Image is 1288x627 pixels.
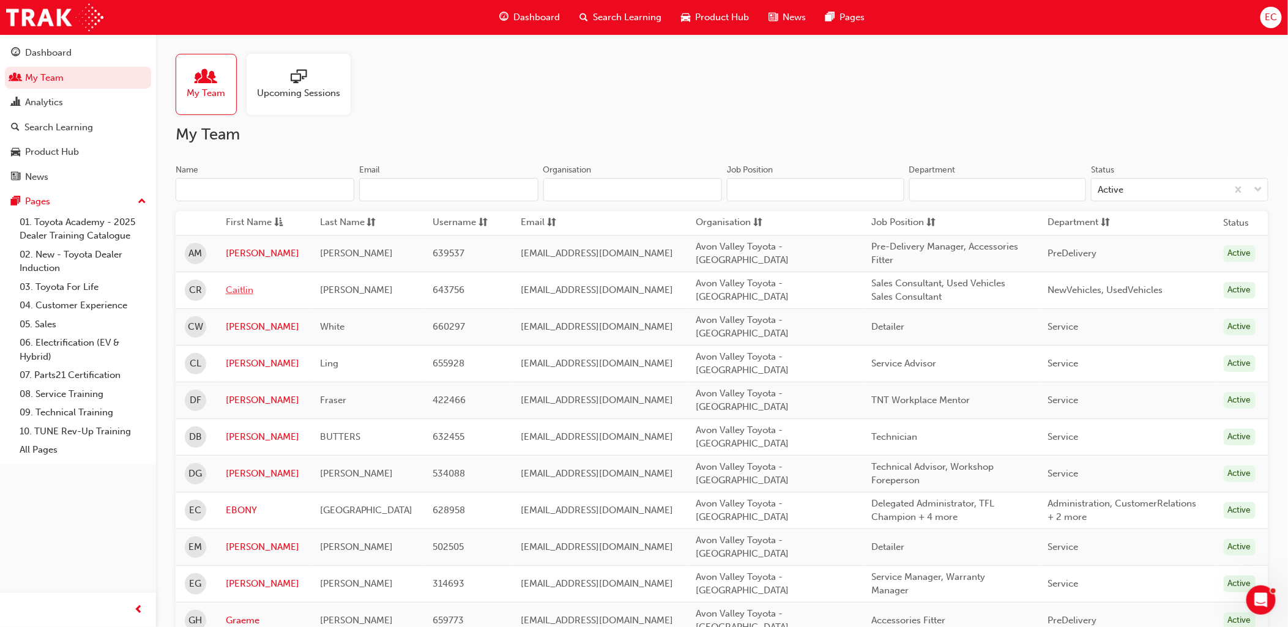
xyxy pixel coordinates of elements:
[521,248,673,259] span: [EMAIL_ADDRESS][DOMAIN_NAME]
[226,215,272,231] span: First Name
[11,122,20,133] span: search-icon
[5,190,151,213] button: Pages
[433,615,464,626] span: 659773
[190,503,202,518] span: EC
[816,5,874,30] a: pages-iconPages
[759,5,816,30] a: news-iconNews
[872,215,925,231] span: Job Position
[1224,216,1249,230] th: Status
[189,247,203,261] span: AM
[226,215,293,231] button: First Nameasc-icon
[1048,395,1078,406] span: Service
[15,422,151,441] a: 10. TUNE Rev-Up Training
[11,172,20,183] span: news-icon
[696,351,789,376] span: Avon Valley Toyota - [GEOGRAPHIC_DATA]
[1048,468,1078,479] span: Service
[1048,358,1078,369] span: Service
[727,164,773,176] div: Job Position
[11,196,20,207] span: pages-icon
[547,215,556,231] span: sorting-icon
[872,431,918,442] span: Technician
[909,164,956,176] div: Department
[15,245,151,278] a: 02. New - Toyota Dealer Induction
[320,215,365,231] span: Last Name
[579,10,588,25] span: search-icon
[872,241,1019,266] span: Pre-Delivery Manager, Accessories Fitter
[433,248,464,259] span: 639537
[521,578,673,589] span: [EMAIL_ADDRESS][DOMAIN_NAME]
[11,97,20,108] span: chart-icon
[872,215,939,231] button: Job Positionsorting-icon
[5,141,151,163] a: Product Hub
[189,283,202,297] span: CR
[727,178,904,201] input: Job Position
[226,467,302,481] a: [PERSON_NAME]
[753,215,762,231] span: sorting-icon
[226,247,302,261] a: [PERSON_NAME]
[433,541,464,552] span: 502505
[521,505,673,516] span: [EMAIL_ADDRESS][DOMAIN_NAME]
[1224,429,1256,445] div: Active
[176,125,1268,144] h2: My Team
[671,5,759,30] a: car-iconProduct Hub
[1048,215,1115,231] button: Departmentsorting-icon
[433,505,465,516] span: 628958
[1048,248,1096,259] span: PreDelivery
[521,541,673,552] span: [EMAIL_ADDRESS][DOMAIN_NAME]
[570,5,671,30] a: search-iconSearch Learning
[696,215,763,231] button: Organisationsorting-icon
[189,467,203,481] span: DG
[1224,355,1256,372] div: Active
[25,195,50,209] div: Pages
[1224,502,1256,519] div: Active
[15,403,151,422] a: 09. Technical Training
[433,468,465,479] span: 534088
[433,321,465,332] span: 660297
[25,170,48,184] div: News
[176,164,198,176] div: Name
[1224,539,1256,555] div: Active
[320,358,338,369] span: Ling
[15,278,151,297] a: 03. Toyota For Life
[521,615,673,626] span: [EMAIL_ADDRESS][DOMAIN_NAME]
[872,321,905,332] span: Detailer
[433,358,464,369] span: 655928
[11,48,20,59] span: guage-icon
[909,178,1087,201] input: Department
[5,91,151,114] a: Analytics
[226,320,302,334] a: [PERSON_NAME]
[11,147,20,158] span: car-icon
[359,178,538,201] input: Email
[433,284,464,295] span: 643756
[15,366,151,385] a: 07. Parts21 Certification
[6,4,103,31] img: Trak
[872,358,937,369] span: Service Advisor
[1048,431,1078,442] span: Service
[187,86,226,100] span: My Team
[433,215,500,231] button: Usernamesorting-icon
[25,95,63,109] div: Analytics
[521,215,588,231] button: Emailsorting-icon
[1048,541,1078,552] span: Service
[478,215,488,231] span: sorting-icon
[433,395,466,406] span: 422466
[226,540,302,554] a: [PERSON_NAME]
[696,278,789,303] span: Avon Valley Toyota - [GEOGRAPHIC_DATA]
[839,10,865,24] span: Pages
[696,461,789,486] span: Avon Valley Toyota - [GEOGRAPHIC_DATA]
[226,283,302,297] a: Caitlin
[5,166,151,188] a: News
[1246,585,1276,615] iframe: Intercom live chat
[872,278,1006,303] span: Sales Consultant, Used Vehicles Sales Consultant
[521,284,673,295] span: [EMAIL_ADDRESS][DOMAIN_NAME]
[198,69,214,86] span: people-icon
[11,73,20,84] span: people-icon
[1224,576,1256,592] div: Active
[291,69,307,86] span: sessionType_ONLINE_URL-icon
[5,67,151,89] a: My Team
[320,248,393,259] span: [PERSON_NAME]
[1224,319,1256,335] div: Active
[490,5,570,30] a: guage-iconDashboard
[226,430,302,444] a: [PERSON_NAME]
[433,578,464,589] span: 314693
